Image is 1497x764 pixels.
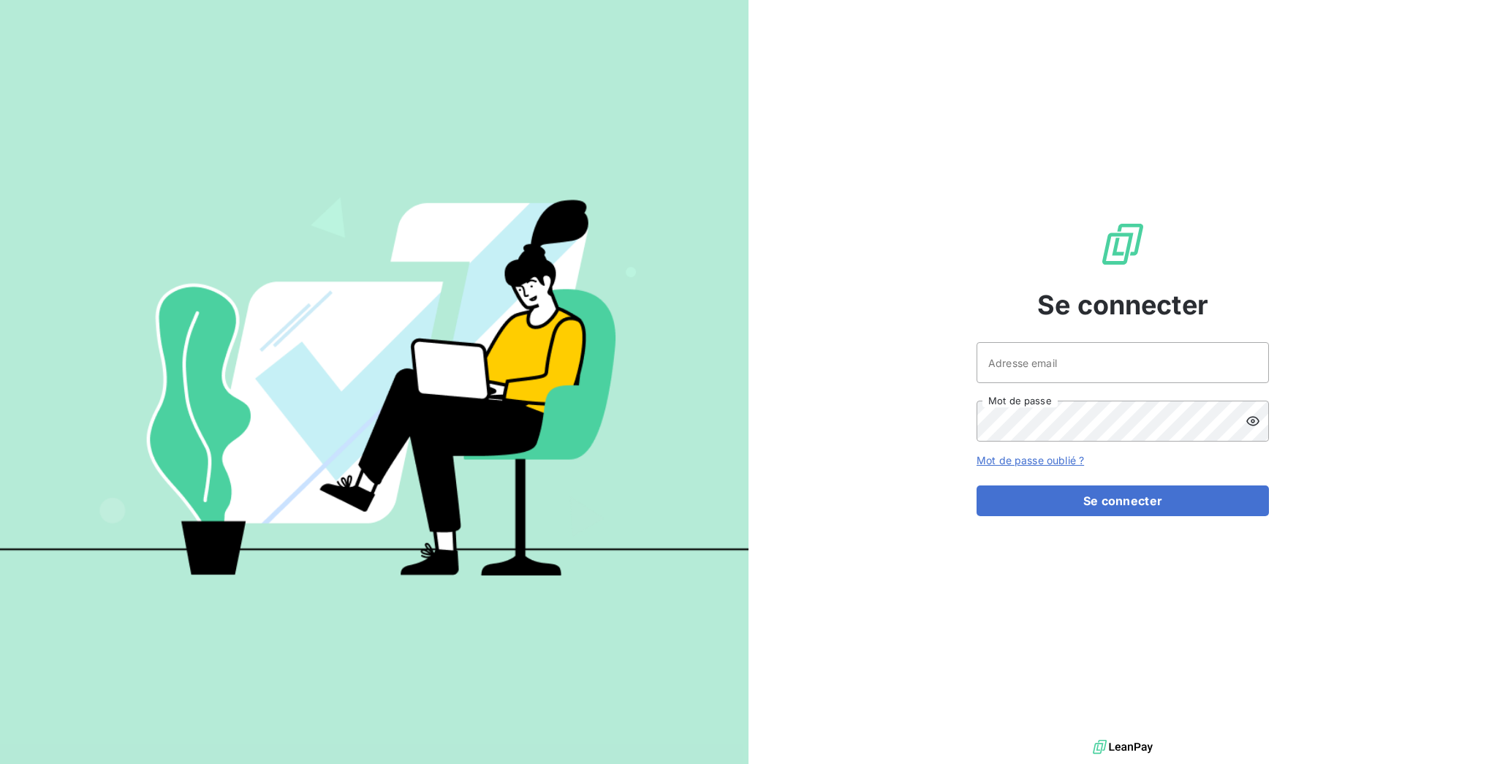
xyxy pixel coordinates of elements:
[977,454,1084,466] a: Mot de passe oublié ?
[1037,285,1208,325] span: Se connecter
[977,342,1269,383] input: placeholder
[1093,736,1153,758] img: logo
[1099,221,1146,268] img: Logo LeanPay
[977,485,1269,516] button: Se connecter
